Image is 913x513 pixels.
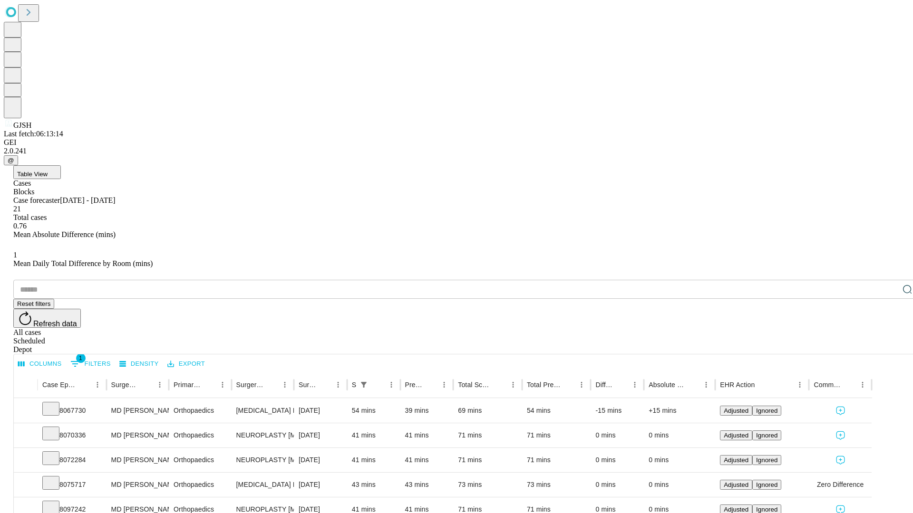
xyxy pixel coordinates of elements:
[437,378,451,391] button: Menu
[174,423,226,447] div: Orthopaedics
[13,230,116,238] span: Mean Absolute Difference (mins)
[236,448,289,472] div: NEUROPLASTY [MEDICAL_DATA] AT [GEOGRAPHIC_DATA]
[111,423,164,447] div: MD [PERSON_NAME] [PERSON_NAME]
[756,506,777,513] span: Ignored
[752,430,781,440] button: Ignored
[649,381,685,389] div: Absolute Difference
[756,456,777,464] span: Ignored
[595,381,614,389] div: Difference
[527,423,586,447] div: 71 mins
[724,506,748,513] span: Adjusted
[724,407,748,414] span: Adjusted
[720,381,755,389] div: EHR Action
[140,378,153,391] button: Sort
[814,381,841,389] div: Comments
[756,378,769,391] button: Sort
[4,155,18,165] button: @
[493,378,506,391] button: Sort
[352,423,396,447] div: 41 mins
[299,423,342,447] div: [DATE]
[458,381,492,389] div: Total Scheduled Duration
[13,222,27,230] span: 0.76
[19,427,33,444] button: Expand
[405,423,449,447] div: 41 mins
[174,399,226,423] div: Orthopaedics
[174,381,201,389] div: Primary Service
[357,378,370,391] button: Show filters
[720,430,752,440] button: Adjusted
[405,448,449,472] div: 41 mins
[42,399,102,423] div: 8067730
[299,473,342,497] div: [DATE]
[595,473,639,497] div: 0 mins
[4,130,63,138] span: Last fetch: 06:13:14
[352,399,396,423] div: 54 mins
[13,251,17,259] span: 1
[458,473,517,497] div: 73 mins
[649,399,710,423] div: +15 mins
[236,381,264,389] div: Surgery Name
[699,378,713,391] button: Menu
[68,356,113,371] button: Show filters
[352,473,396,497] div: 43 mins
[371,378,385,391] button: Sort
[575,378,588,391] button: Menu
[405,381,424,389] div: Predicted In Room Duration
[16,357,64,371] button: Select columns
[42,423,102,447] div: 8070336
[4,138,909,147] div: GEI
[13,299,54,309] button: Reset filters
[13,259,153,267] span: Mean Daily Total Difference by Room (mins)
[649,448,710,472] div: 0 mins
[357,378,370,391] div: 1 active filter
[236,473,289,497] div: [MEDICAL_DATA] RELEASE
[111,448,164,472] div: MD [PERSON_NAME] [PERSON_NAME]
[752,406,781,416] button: Ignored
[649,423,710,447] div: 0 mins
[506,378,520,391] button: Menu
[318,378,331,391] button: Sort
[265,378,278,391] button: Sort
[19,477,33,494] button: Expand
[856,378,869,391] button: Menu
[236,399,289,423] div: [MEDICAL_DATA] RELEASE
[720,480,752,490] button: Adjusted
[595,423,639,447] div: 0 mins
[19,452,33,469] button: Expand
[352,381,356,389] div: Scheduled In Room Duration
[278,378,291,391] button: Menu
[174,448,226,472] div: Orthopaedics
[817,473,864,497] span: Zero Difference
[299,448,342,472] div: [DATE]
[13,213,47,221] span: Total cases
[720,455,752,465] button: Adjusted
[595,399,639,423] div: -15 mins
[78,378,91,391] button: Sort
[13,121,31,129] span: GJSH
[42,448,102,472] div: 8072284
[756,407,777,414] span: Ignored
[13,205,21,213] span: 21
[60,196,115,204] span: [DATE] - [DATE]
[756,432,777,439] span: Ignored
[724,456,748,464] span: Adjusted
[424,378,437,391] button: Sort
[236,423,289,447] div: NEUROPLASTY [MEDICAL_DATA] AT [GEOGRAPHIC_DATA]
[458,399,517,423] div: 69 mins
[13,196,60,204] span: Case forecaster
[458,448,517,472] div: 71 mins
[153,378,166,391] button: Menu
[720,406,752,416] button: Adjusted
[19,403,33,419] button: Expand
[649,473,710,497] div: 0 mins
[42,381,77,389] div: Case Epic Id
[174,473,226,497] div: Orthopaedics
[17,171,48,178] span: Table View
[299,381,317,389] div: Surgery Date
[527,473,586,497] div: 73 mins
[615,378,628,391] button: Sort
[527,448,586,472] div: 71 mins
[724,481,748,488] span: Adjusted
[385,378,398,391] button: Menu
[111,399,164,423] div: MD [PERSON_NAME] [PERSON_NAME]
